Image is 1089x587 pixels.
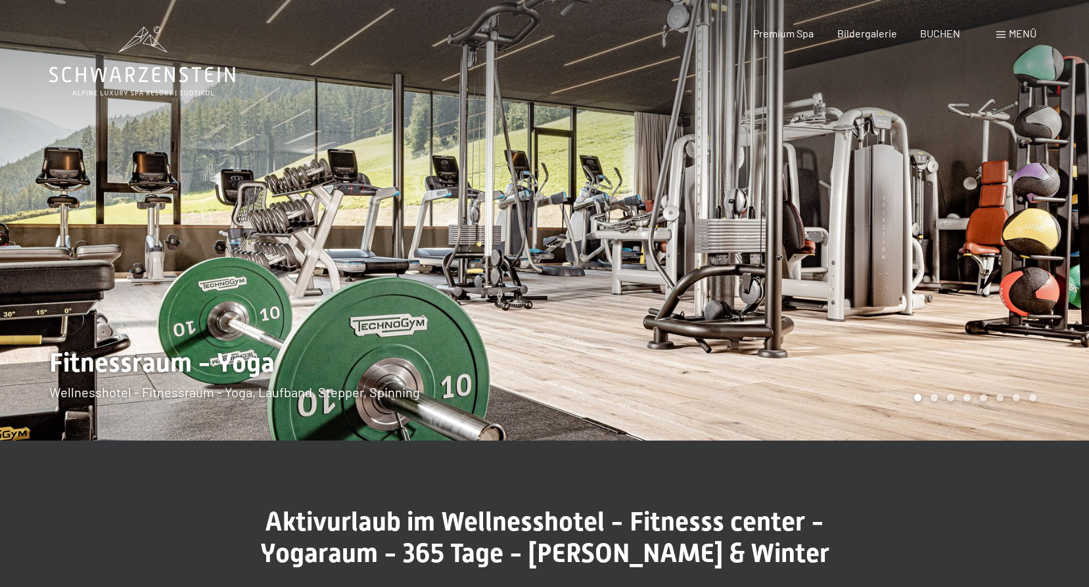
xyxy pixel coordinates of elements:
span: Aktivurlaub im Wellnesshotel - Fitnesss center - Yogaraum - 365 Tage - [PERSON_NAME] & Winter [260,506,829,569]
div: Carousel Page 6 [996,394,1004,401]
div: Carousel Page 4 [963,394,971,401]
a: Bildergalerie [837,27,897,39]
a: BUCHEN [920,27,960,39]
a: Premium Spa [753,27,814,39]
div: Carousel Page 1 (Current Slide) [914,394,921,401]
div: Carousel Pagination [910,394,1036,401]
span: Menü [1009,27,1036,39]
div: Carousel Page 2 [931,394,938,401]
div: Carousel Page 8 [1029,394,1036,401]
div: Carousel Page 5 [980,394,987,401]
div: Carousel Page 3 [947,394,954,401]
div: Carousel Page 7 [1013,394,1020,401]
